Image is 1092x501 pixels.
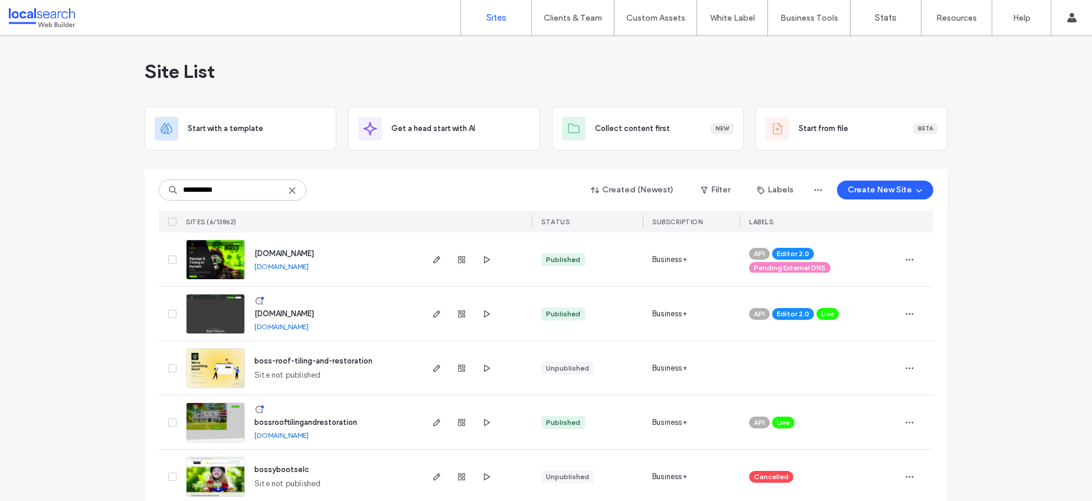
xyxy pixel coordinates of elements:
[754,263,826,273] span: Pending External DNS
[581,181,684,199] button: Created (Newest)
[254,369,321,381] span: Site not published
[652,471,687,483] span: Business+
[254,249,314,258] a: [DOMAIN_NAME]
[145,60,215,83] span: Site List
[756,107,947,150] div: Start from fileBeta
[186,218,237,226] span: SITES (6/13862)
[689,181,742,199] button: Filter
[652,254,687,266] span: Business+
[546,471,589,482] div: Unpublished
[711,123,734,134] div: New
[595,123,670,135] span: Collect content first
[546,363,589,374] div: Unpublished
[254,322,309,331] a: [DOMAIN_NAME]
[1013,13,1031,23] label: Help
[936,13,977,23] label: Resources
[837,181,933,199] button: Create New Site
[652,308,687,320] span: Business+
[747,181,804,199] button: Labels
[749,218,773,226] span: LABELS
[541,218,570,226] span: STATUS
[254,431,309,440] a: [DOMAIN_NAME]
[254,309,314,318] a: [DOMAIN_NAME]
[652,417,687,428] span: Business+
[254,262,309,271] a: [DOMAIN_NAME]
[777,417,790,428] span: Live
[652,362,687,374] span: Business+
[754,471,789,482] span: Cancelled
[875,12,897,23] label: Stats
[777,248,809,259] span: Editor 2.0
[652,218,702,226] span: SUBSCRIPTION
[754,248,765,259] span: API
[546,309,580,319] div: Published
[254,465,309,474] a: bossybootselc
[391,123,475,135] span: Get a head start with AI
[710,13,755,23] label: White Label
[821,309,834,319] span: Live
[486,12,506,23] label: Sites
[254,356,372,365] a: boss-roof-tiling-and-restoration
[777,309,809,319] span: Editor 2.0
[754,309,765,319] span: API
[546,254,580,265] div: Published
[780,13,838,23] label: Business Tools
[913,123,937,134] div: Beta
[254,418,357,427] a: bossrooftilingandrestoration
[188,123,263,135] span: Start with a template
[799,123,848,135] span: Start from file
[546,417,580,428] div: Published
[544,13,602,23] label: Clients & Team
[348,107,540,150] div: Get a head start with AI
[754,417,765,428] span: API
[254,478,321,490] span: Site not published
[552,107,744,150] div: Collect content firstNew
[626,13,685,23] label: Custom Assets
[145,107,336,150] div: Start with a template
